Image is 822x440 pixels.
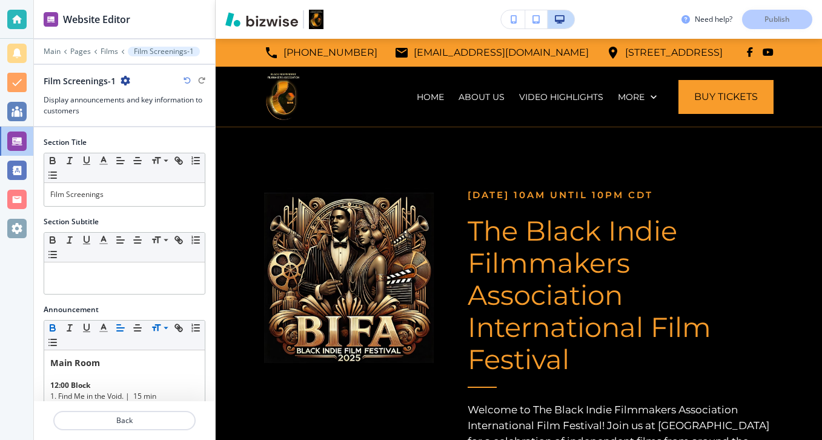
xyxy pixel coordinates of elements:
img: Bizwise Logo [225,12,298,27]
a: [STREET_ADDRESS] [606,44,723,62]
p: [EMAIL_ADDRESS][DOMAIN_NAME] [414,44,589,62]
button: Films [101,47,118,56]
h2: Section Subtitle [44,216,99,227]
button: Pages [70,47,91,56]
p: 1. Find Me in the Void. | 15 min [50,391,199,402]
span: The Black Indie Filmmakers Association International Film Festival [468,214,718,376]
img: Your Logo [309,10,323,29]
p: ABOUT US [459,91,505,103]
strong: 12:00 Block [50,380,90,390]
p: Film Screenings [50,189,199,200]
button: Film Screenings-1 [128,47,200,56]
p: HOME [417,91,444,103]
p: Film Screenings-1 [134,47,194,56]
strong: Main Room [50,357,100,368]
img: editor icon [44,12,58,27]
img: Black Independent Filmmakers Association [264,71,302,122]
p: Back [55,415,194,426]
img: 9a9de82ac9382fddb97157b2d59f8058.jpeg [264,188,434,368]
p: [PHONE_NUMBER] [283,44,377,62]
button: Main [44,47,61,56]
h3: Display announcements and key information to customers [44,95,205,116]
a: Buy Tickets [678,80,774,114]
h2: Section Title [44,137,87,148]
h3: Need help? [695,14,732,25]
h2: Film Screenings-1 [44,75,116,87]
p: [STREET_ADDRESS] [625,44,723,62]
h2: Website Editor [63,12,130,27]
span: Buy Tickets [694,90,758,104]
button: Back [53,411,196,430]
h2: Announcement [44,304,99,315]
a: [EMAIL_ADDRESS][DOMAIN_NAME] [394,44,589,62]
a: [PHONE_NUMBER] [264,44,377,62]
p: [DATE] 10AM until 10pm CDT [468,188,774,202]
a: VIDEO HIGHLIGHTS [519,91,603,103]
p: More [618,91,645,103]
